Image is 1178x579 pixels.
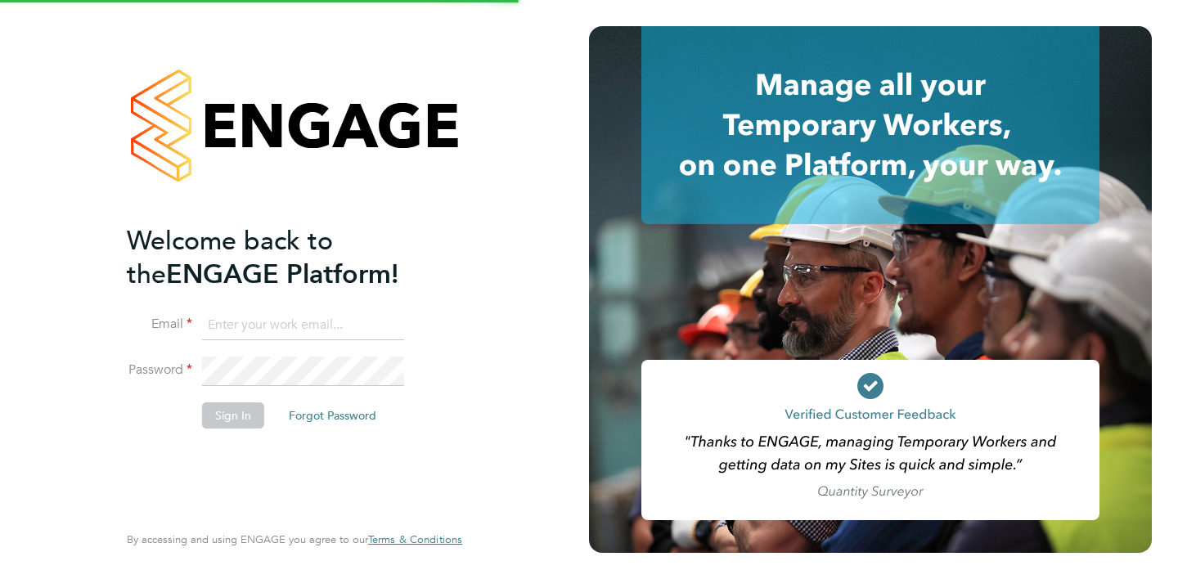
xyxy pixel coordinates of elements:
a: Terms & Conditions [368,533,462,546]
label: Email [127,316,192,333]
label: Password [127,361,192,379]
h2: ENGAGE Platform! [127,224,446,291]
span: Terms & Conditions [368,532,462,546]
input: Enter your work email... [202,311,404,340]
span: By accessing and using ENGAGE you agree to our [127,532,462,546]
button: Sign In [202,402,264,429]
button: Forgot Password [276,402,389,429]
span: Welcome back to the [127,225,333,290]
